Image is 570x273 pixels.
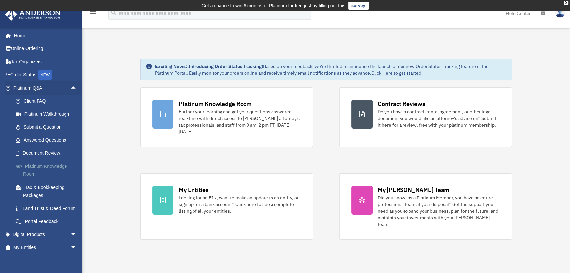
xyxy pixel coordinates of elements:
[5,42,87,55] a: Online Ordering
[70,241,84,255] span: arrow_drop_down
[89,12,97,17] a: menu
[5,68,87,82] a: Order StatusNEW
[179,108,301,135] div: Further your learning and get your questions answered real-time with direct access to [PERSON_NAM...
[70,228,84,241] span: arrow_drop_down
[5,81,87,95] a: Platinum Q&Aarrow_drop_up
[5,241,87,254] a: My Entitiesarrow_drop_down
[140,173,313,240] a: My Entities Looking for an EIN, want to make an update to an entity, or sign up for a bank accoun...
[9,134,87,147] a: Answered Questions
[179,186,208,194] div: My Entities
[378,108,500,128] div: Do you have a contract, rental agreement, or other legal document you would like an attorney's ad...
[9,160,87,181] a: Platinum Knowledge Room
[9,107,87,121] a: Platinum Walkthrough
[9,202,87,215] a: Land Trust & Deed Forum
[9,147,87,160] a: Document Review
[9,215,87,228] a: Portal Feedback
[564,1,568,5] div: close
[201,2,345,10] div: Get a chance to win 6 months of Platinum for free just by filling out this
[339,173,512,240] a: My [PERSON_NAME] Team Did you know, as a Platinum Member, you have an entire professional team at...
[38,70,52,80] div: NEW
[155,63,506,76] div: Based on your feedback, we're thrilled to announce the launch of our new Order Status Tracking fe...
[179,195,301,214] div: Looking for an EIN, want to make an update to an entity, or sign up for a bank account? Click her...
[5,55,87,68] a: Tax Organizers
[5,228,87,241] a: Digital Productsarrow_drop_down
[378,186,449,194] div: My [PERSON_NAME] Team
[5,29,84,42] a: Home
[378,195,500,228] div: Did you know, as a Platinum Member, you have an entire professional team at your disposal? Get th...
[371,70,423,76] a: Click Here to get started!
[110,9,117,16] i: search
[179,100,252,108] div: Platinum Knowledge Room
[155,63,263,69] strong: Exciting News: Introducing Order Status Tracking!
[9,121,87,134] a: Submit a Question
[9,95,87,108] a: Client FAQ
[140,87,313,147] a: Platinum Knowledge Room Further your learning and get your questions answered real-time with dire...
[378,100,425,108] div: Contract Reviews
[348,2,369,10] a: survey
[339,87,512,147] a: Contract Reviews Do you have a contract, rental agreement, or other legal document you would like...
[9,181,87,202] a: Tax & Bookkeeping Packages
[555,8,565,18] img: User Pic
[3,8,63,21] img: Anderson Advisors Platinum Portal
[70,81,84,95] span: arrow_drop_up
[89,9,97,17] i: menu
